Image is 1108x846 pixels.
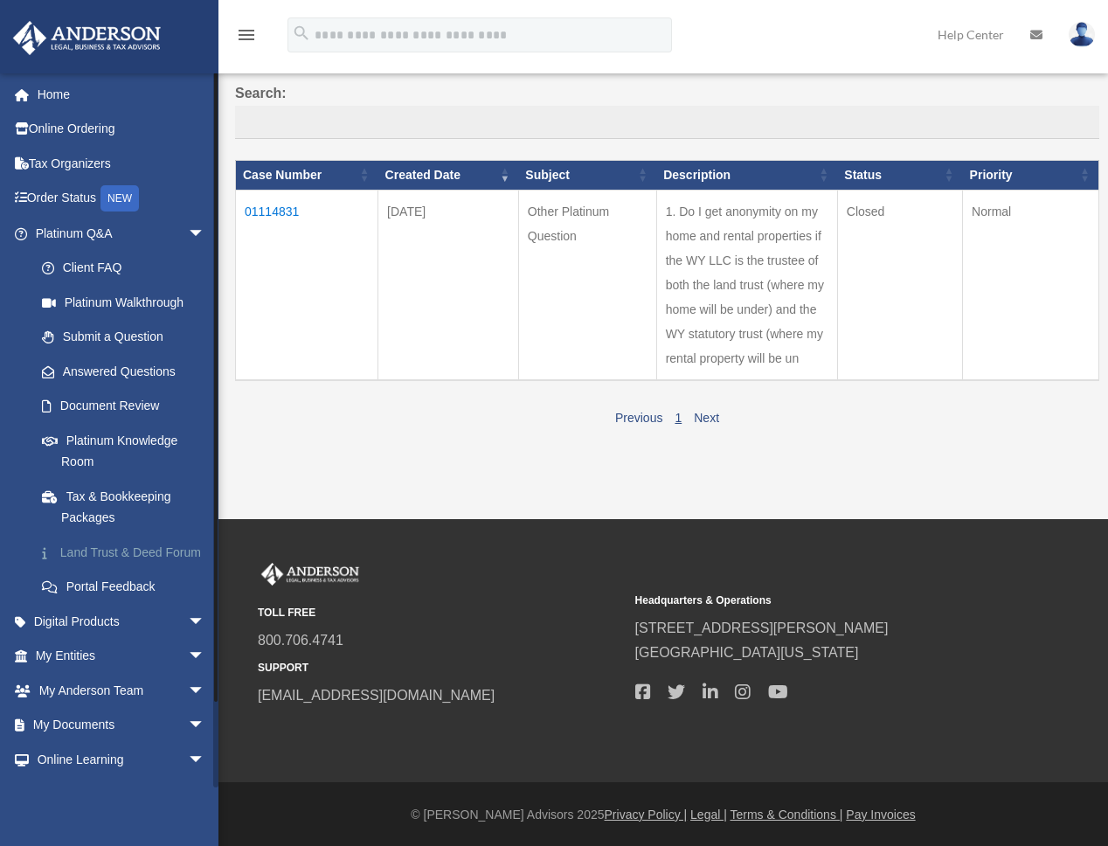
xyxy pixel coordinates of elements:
img: User Pic [1069,22,1095,47]
td: Other Platinum Question [518,190,656,380]
a: Previous [615,411,662,425]
small: Headquarters & Operations [635,592,1001,610]
a: Land Trust & Deed Forum [24,535,232,570]
a: Platinum Walkthrough [24,285,232,320]
a: Online Ordering [12,112,232,147]
a: Online Learningarrow_drop_down [12,742,232,777]
a: Tax Organizers [12,146,232,181]
a: Terms & Conditions | [731,808,843,822]
a: Platinum Knowledge Room [24,423,232,479]
img: Anderson Advisors Platinum Portal [258,563,363,586]
a: [GEOGRAPHIC_DATA][US_STATE] [635,645,859,660]
span: arrow_drop_down [188,673,223,709]
a: Pay Invoices [846,808,915,822]
a: [EMAIL_ADDRESS][DOMAIN_NAME] [258,688,495,703]
span: arrow_drop_down [188,639,223,675]
a: Digital Productsarrow_drop_down [12,604,232,639]
td: 1. Do I get anonymity on my home and rental properties if the WY LLC is the trustee of both the l... [656,190,837,380]
div: © [PERSON_NAME] Advisors 2025 [218,804,1108,826]
a: 800.706.4741 [258,633,343,648]
th: Case Number: activate to sort column ascending [236,160,378,190]
td: [DATE] [378,190,519,380]
label: Search: [235,81,1099,139]
span: arrow_drop_down [188,604,223,640]
a: Tax & Bookkeeping Packages [24,479,232,535]
a: My Anderson Teamarrow_drop_down [12,673,232,708]
span: arrow_drop_down [188,777,223,813]
a: Privacy Policy | [605,808,688,822]
input: Search: [235,106,1099,139]
a: menu [236,31,257,45]
a: Document Review [24,389,232,424]
i: menu [236,24,257,45]
small: TOLL FREE [258,604,623,622]
i: search [292,24,311,43]
th: Status: activate to sort column ascending [837,160,962,190]
td: Normal [963,190,1099,380]
a: Next [694,411,719,425]
th: Subject: activate to sort column ascending [518,160,656,190]
a: Home [12,77,232,112]
div: NEW [100,185,139,211]
a: My Entitiesarrow_drop_down [12,639,232,674]
a: 1 [675,411,682,425]
a: Portal Feedback [24,570,232,605]
a: Client FAQ [24,251,232,286]
td: 01114831 [236,190,378,380]
a: Answered Questions [24,354,223,389]
a: My Documentsarrow_drop_down [12,708,232,743]
a: Billingarrow_drop_down [12,777,232,812]
small: SUPPORT [258,659,623,677]
td: Closed [837,190,962,380]
span: arrow_drop_down [188,742,223,778]
a: Legal | [690,808,727,822]
th: Created Date: activate to sort column ascending [378,160,519,190]
a: Submit a Question [24,320,232,355]
span: arrow_drop_down [188,708,223,744]
th: Description: activate to sort column ascending [656,160,837,190]
a: [STREET_ADDRESS][PERSON_NAME] [635,621,889,635]
img: Anderson Advisors Platinum Portal [8,21,166,55]
a: Platinum Q&Aarrow_drop_down [12,216,232,251]
th: Priority: activate to sort column ascending [963,160,1099,190]
a: Order StatusNEW [12,181,232,217]
span: arrow_drop_down [188,216,223,252]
